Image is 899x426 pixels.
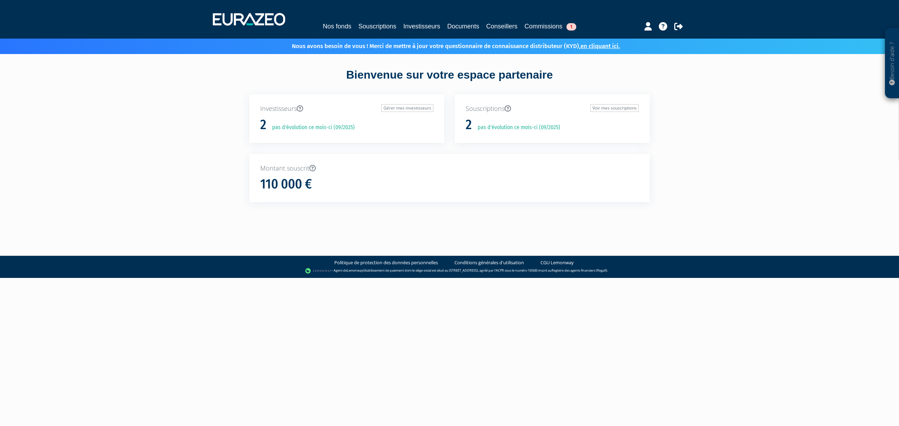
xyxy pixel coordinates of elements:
[347,268,363,273] a: Lemonway
[323,21,351,31] a: Nos fonds
[260,118,266,132] h1: 2
[473,124,560,132] p: pas d'évolution ce mois-ci (09/2025)
[260,177,312,192] h1: 110 000 €
[305,267,332,274] img: logo-lemonway.png
[260,164,639,173] p: Montant souscrit
[244,67,655,94] div: Bienvenue sur votre espace partenaire
[260,104,433,113] p: Investisseurs
[358,21,396,31] a: Souscriptions
[486,21,518,31] a: Conseillers
[566,23,576,31] span: 1
[466,104,639,113] p: Souscriptions
[590,104,639,112] a: Voir mes souscriptions
[334,259,438,266] a: Politique de protection des données personnelles
[403,21,440,31] a: Investisseurs
[454,259,524,266] a: Conditions générales d'utilisation
[271,40,620,51] p: Nous avons besoin de vous ! Merci de mettre à jour votre questionnaire de connaissance distribute...
[213,13,285,26] img: 1732889491-logotype_eurazeo_blanc_rvb.png
[540,259,574,266] a: CGU Lemonway
[525,21,576,31] a: Commissions1
[7,267,892,274] div: - Agent de (établissement de paiement dont le siège social est situé au [STREET_ADDRESS], agréé p...
[381,104,433,112] a: Gérer mes investisseurs
[466,118,472,132] h1: 2
[580,42,620,50] a: en cliquant ici.
[888,32,896,95] p: Besoin d'aide ?
[447,21,479,31] a: Documents
[552,268,607,273] a: Registre des agents financiers (Regafi)
[267,124,355,132] p: pas d'évolution ce mois-ci (09/2025)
